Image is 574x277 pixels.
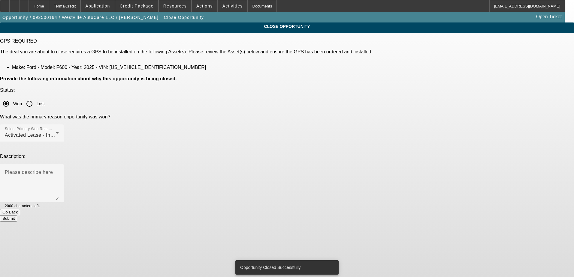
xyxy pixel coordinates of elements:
[5,127,53,131] mat-label: Select Primary Won Reason
[12,101,22,107] label: Won
[163,4,187,8] span: Resources
[5,24,569,29] span: CLOSE OPPORTUNITY
[534,12,564,22] a: Open Ticket
[12,65,574,70] li: Make: Ford - Model: F600 - Year: 2025 - VIN: [US_VEHICLE_IDENTIFICATION_NUMBER]
[115,0,158,12] button: Credit Package
[2,15,159,20] span: Opportunity / 092500164 / Westville AutoCare LLC / [PERSON_NAME]
[192,0,217,12] button: Actions
[222,4,243,8] span: Activities
[5,202,40,209] mat-hint: 2000 characters left.
[81,0,114,12] button: Application
[85,4,110,8] span: Application
[159,0,191,12] button: Resources
[120,4,154,8] span: Credit Package
[218,0,247,12] button: Activities
[164,15,204,20] span: Close Opportunity
[235,260,336,275] div: Opportunity Closed Successfully.
[35,101,45,107] label: Lost
[5,133,76,138] span: Activated Lease - In LeasePlus
[5,170,53,175] mat-label: Please describe here
[196,4,213,8] span: Actions
[162,12,205,23] button: Close Opportunity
